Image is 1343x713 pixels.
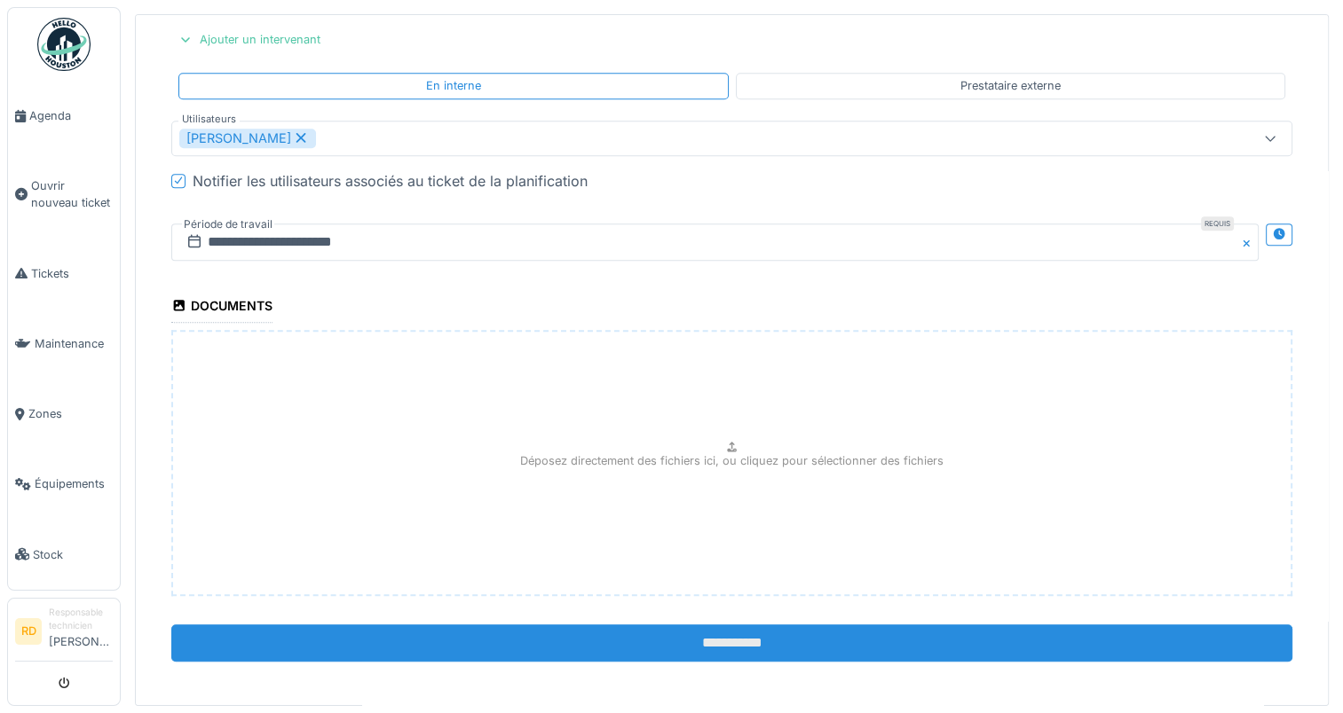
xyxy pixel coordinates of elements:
a: Maintenance [8,309,120,379]
div: Requis [1201,216,1234,231]
a: Tickets [8,239,120,309]
div: Responsable technicien [49,606,113,633]
span: Zones [28,405,113,422]
div: Ajouter un intervenant [171,27,328,51]
span: Équipements [35,475,113,492]
a: Agenda [8,81,120,151]
span: Stock [33,546,113,563]
span: Tickets [31,265,113,282]
li: RD [15,618,42,645]
label: Utilisateurs [178,112,240,127]
a: Stock [8,520,120,590]
div: Documents [171,293,273,323]
span: Ouvrir nouveau ticket [31,177,113,211]
p: Déposez directement des fichiers ici, ou cliquez pour sélectionner des fichiers [520,452,944,469]
div: Prestataire externe [960,77,1061,94]
span: Agenda [29,107,113,124]
div: En interne [426,77,481,94]
li: [PERSON_NAME] [49,606,113,657]
label: Période de travail [182,215,274,234]
img: Badge_color-CXgf-gQk.svg [37,18,91,71]
button: Close [1239,223,1259,261]
a: RD Responsable technicien[PERSON_NAME] [15,606,113,662]
div: [PERSON_NAME] [179,129,316,148]
div: Notifier les utilisateurs associés au ticket de la planification [193,170,588,192]
a: Équipements [8,449,120,519]
a: Ouvrir nouveau ticket [8,151,120,238]
a: Zones [8,379,120,449]
span: Maintenance [35,335,113,352]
